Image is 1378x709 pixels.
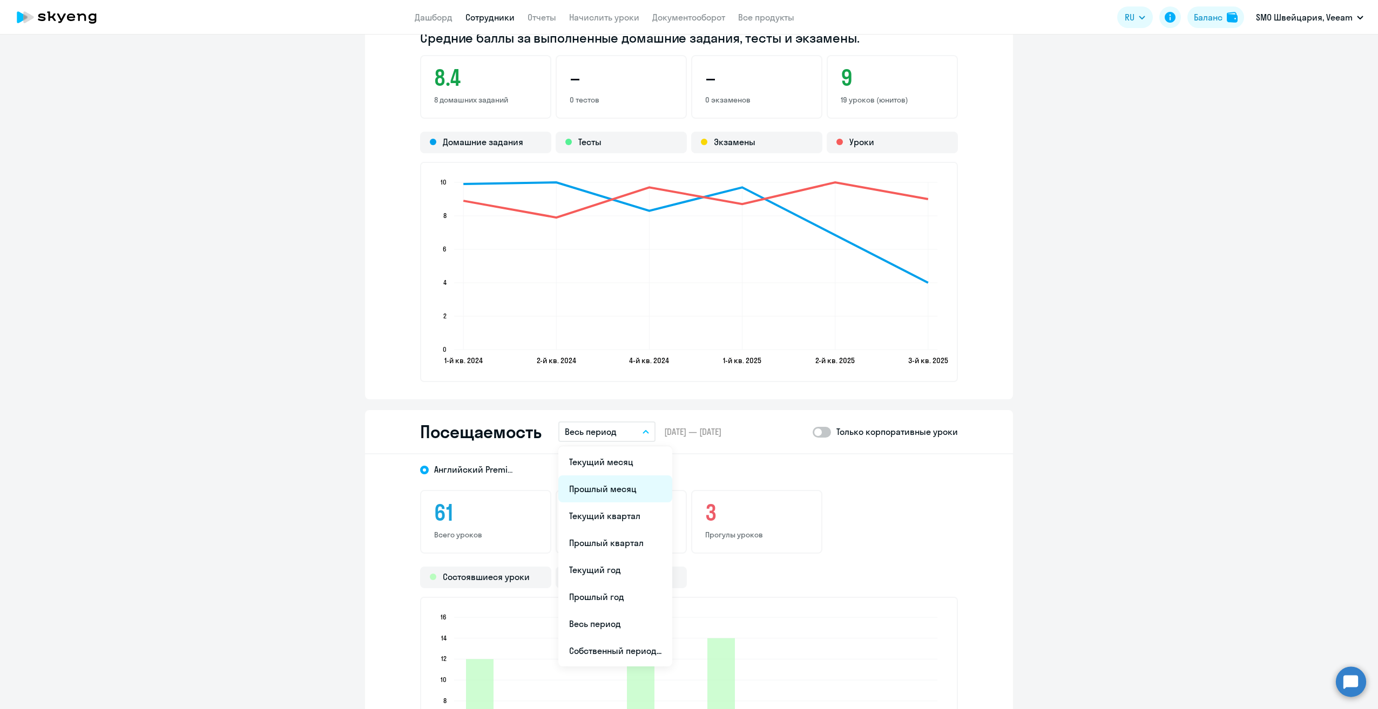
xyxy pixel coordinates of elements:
[705,95,808,105] p: 0 экзаменов
[691,132,822,153] div: Экзамены
[841,65,944,91] h3: 9
[836,425,958,438] p: Только корпоративные уроки
[705,500,808,526] h3: 3
[705,530,808,540] p: Прогулы уроков
[443,697,447,705] text: 8
[441,655,447,663] text: 12
[664,426,721,438] span: [DATE] — [DATE]
[558,421,656,442] button: Весь период
[1117,6,1153,28] button: RU
[558,446,672,666] ul: RU
[434,500,537,526] h3: 61
[441,676,447,684] text: 10
[434,530,537,540] p: Всего уроков
[1187,6,1244,28] button: Балансbalance
[565,425,617,438] p: Весь период
[441,634,447,642] text: 14
[841,95,944,105] p: 19 уроков (юнитов)
[443,312,447,320] text: 2
[652,12,725,23] a: Документооборот
[434,463,515,475] span: Английский Premium
[556,567,687,588] div: Прогулы
[443,212,447,220] text: 8
[465,12,515,23] a: Сотрудники
[705,65,808,91] h3: –
[444,356,483,365] text: 1-й кв. 2024
[415,12,452,23] a: Дашборд
[420,567,551,588] div: Состоявшиеся уроки
[827,132,958,153] div: Уроки
[420,29,958,46] h2: Средние баллы за выполненные домашние задания, тесты и экзамены.
[1256,11,1353,24] p: SMO Швейцария, Veeam
[434,95,537,105] p: 8 домашних заданий
[528,12,556,23] a: Отчеты
[441,178,447,186] text: 10
[629,356,669,365] text: 4-й кв. 2024
[815,356,855,365] text: 2-й кв. 2025
[570,95,673,105] p: 0 тестов
[1251,4,1369,30] button: SMO Швейцария, Veeam
[443,345,447,353] text: 0
[420,132,551,153] div: Домашние задания
[1227,12,1238,23] img: balance
[537,356,576,365] text: 2-й кв. 2024
[420,421,541,442] h2: Посещаемость
[569,12,639,23] a: Начислить уроки
[434,65,537,91] h3: 8.4
[441,613,447,621] text: 16
[723,356,761,365] text: 1-й кв. 2025
[738,12,794,23] a: Все продукты
[556,132,687,153] div: Тесты
[443,278,447,287] text: 4
[908,356,948,365] text: 3-й кв. 2025
[570,65,673,91] h3: –
[1194,11,1222,24] div: Баланс
[443,245,447,253] text: 6
[1125,11,1134,24] span: RU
